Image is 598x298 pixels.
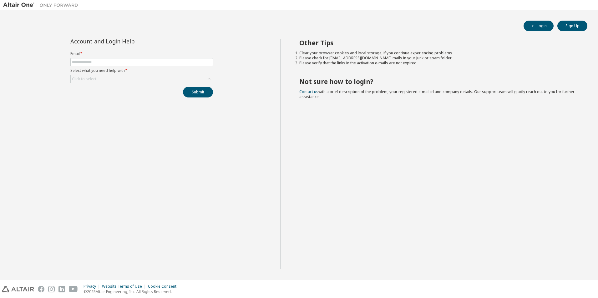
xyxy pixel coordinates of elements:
a: Contact us [299,89,318,94]
div: Click to select [72,77,96,82]
button: Sign Up [557,21,587,31]
img: instagram.svg [48,286,55,292]
li: Please verify that the links in the activation e-mails are not expired. [299,61,576,66]
button: Login [524,21,554,31]
h2: Other Tips [299,39,576,47]
button: Submit [183,87,213,97]
img: altair_logo.svg [2,286,34,292]
h2: Not sure how to login? [299,77,576,86]
img: linkedin.svg [58,286,65,292]
img: Altair One [3,2,81,8]
div: Account and Login Help [70,39,185,44]
div: Privacy [84,284,102,289]
img: youtube.svg [69,286,78,292]
span: with a brief description of the problem, your registered e-mail id and company details. Our suppo... [299,89,575,99]
div: Click to select [71,75,213,83]
li: Please check for [EMAIL_ADDRESS][DOMAIN_NAME] mails in your junk or spam folder. [299,56,576,61]
label: Select what you need help with [70,68,213,73]
div: Website Terms of Use [102,284,148,289]
img: facebook.svg [38,286,44,292]
label: Email [70,51,213,56]
div: Cookie Consent [148,284,180,289]
p: © 2025 Altair Engineering, Inc. All Rights Reserved. [84,289,180,294]
li: Clear your browser cookies and local storage, if you continue experiencing problems. [299,51,576,56]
